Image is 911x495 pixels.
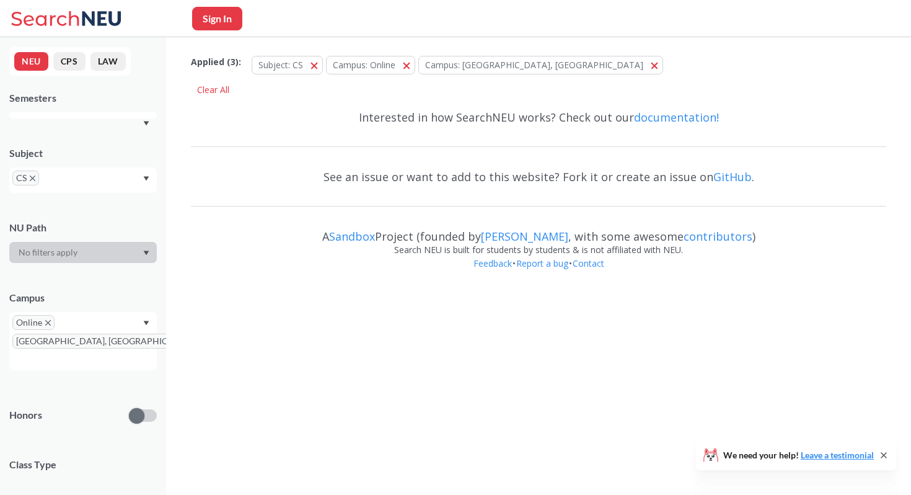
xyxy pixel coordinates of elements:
svg: Dropdown arrow [143,176,149,181]
a: Feedback [473,257,513,269]
div: CSX to remove pillDropdown arrow [9,167,157,193]
div: Interested in how SearchNEU works? Check out our [191,99,886,135]
button: Sign In [192,7,242,30]
svg: X to remove pill [30,176,35,181]
div: NU Path [9,221,157,234]
span: OnlineX to remove pill [12,315,55,330]
a: contributors [684,229,752,244]
div: See an issue or want to add to this website? Fork it or create an issue on . [191,159,886,195]
a: Contact [572,257,605,269]
button: CPS [53,52,86,71]
button: NEU [14,52,48,71]
span: Class Type [9,458,157,471]
svg: Dropdown arrow [143,321,149,326]
span: Applied ( 3 ): [191,55,241,69]
button: LAW [90,52,126,71]
span: CSX to remove pill [12,171,39,185]
div: Clear All [191,81,235,99]
div: A Project (founded by , with some awesome ) [191,218,886,243]
div: Subject [9,146,157,160]
div: OnlineX to remove pill[GEOGRAPHIC_DATA], [GEOGRAPHIC_DATA]X to remove pillDropdown arrow [9,312,157,370]
button: Campus: [GEOGRAPHIC_DATA], [GEOGRAPHIC_DATA] [418,56,663,74]
span: [GEOGRAPHIC_DATA], [GEOGRAPHIC_DATA]X to remove pill [12,334,209,349]
span: We need your help! [723,451,874,460]
span: Subject: CS [258,59,303,71]
span: Campus: [GEOGRAPHIC_DATA], [GEOGRAPHIC_DATA] [425,59,643,71]
p: Honors [9,408,42,422]
div: • • [191,257,886,289]
div: Dropdown arrow [9,242,157,263]
a: documentation! [634,110,719,125]
div: Search NEU is built for students by students & is not affiliated with NEU. [191,243,886,257]
a: GitHub [713,169,752,184]
svg: X to remove pill [45,320,51,326]
span: Campus: Online [333,59,395,71]
svg: Dropdown arrow [143,251,149,256]
svg: Dropdown arrow [143,121,149,126]
button: Subject: CS [252,56,323,74]
div: Campus [9,291,157,305]
div: Semesters [9,91,157,105]
a: [PERSON_NAME] [481,229,568,244]
button: Campus: Online [326,56,415,74]
a: Leave a testimonial [801,450,874,460]
a: Report a bug [516,257,569,269]
a: Sandbox [329,229,375,244]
